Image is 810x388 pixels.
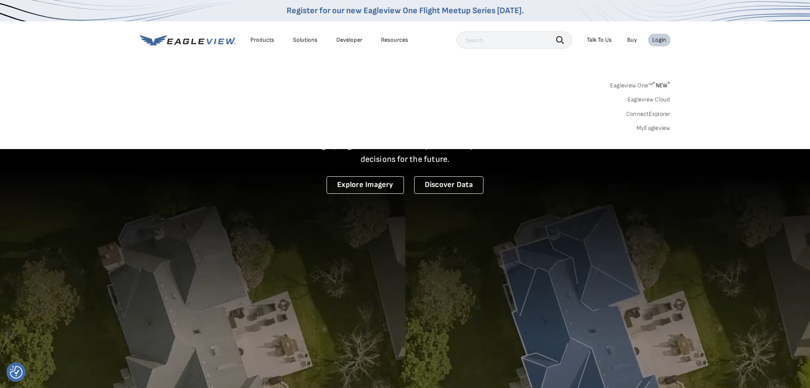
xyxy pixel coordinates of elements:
div: Products [250,36,274,44]
div: Talk To Us [587,36,612,44]
a: Developer [336,36,362,44]
a: Discover Data [414,176,483,194]
input: Search [457,32,572,49]
div: Login [652,36,666,44]
a: Eagleview One™*NEW* [610,79,671,89]
a: ConnectExplorer [626,110,671,118]
button: Consent Preferences [10,366,23,379]
a: Explore Imagery [327,176,404,194]
a: Buy [627,36,637,44]
a: Register for our new Eagleview One Flight Meetup Series [DATE]. [287,6,524,16]
img: Revisit consent button [10,366,23,379]
div: Resources [381,36,408,44]
a: MyEagleview [637,124,671,132]
a: Eagleview Cloud [628,96,671,103]
span: NEW [653,82,670,89]
div: Solutions [293,36,318,44]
